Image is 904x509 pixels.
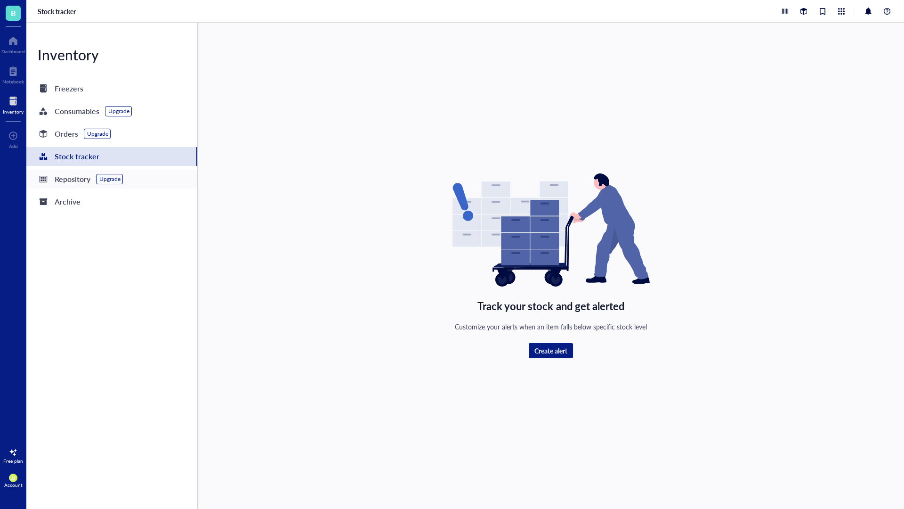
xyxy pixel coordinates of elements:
[55,82,83,95] div: Freezers
[26,45,197,64] div: Inventory
[452,173,650,287] img: Empty state
[55,172,90,186] div: Repository
[26,192,197,211] a: Archive
[55,105,99,118] div: Consumables
[11,7,16,19] span: B
[477,298,624,314] div: Track your stock and get alerted
[11,475,15,481] span: JJ
[2,64,24,84] a: Notebook
[108,107,129,115] div: Upgrade
[99,175,121,183] div: Upgrade
[26,102,197,121] a: ConsumablesUpgrade
[455,321,647,332] div: Customize your alerts when an item falls below specific stock level
[3,109,24,115] div: Inventory
[534,346,567,355] span: Create alert
[1,49,25,54] div: Dashboard
[26,79,197,98] a: Freezers
[4,482,23,488] div: Account
[26,170,197,189] a: RepositoryUpgrade
[26,124,197,143] a: OrdersUpgrade
[26,147,197,166] a: Stock tracker
[55,150,99,163] div: Stock tracker
[3,94,24,115] a: Inventory
[9,143,18,149] div: Add
[87,130,108,138] div: Upgrade
[529,343,573,358] button: Create alert
[38,7,78,16] a: Stock tracker
[2,79,24,84] div: Notebook
[55,127,78,140] div: Orders
[1,33,25,54] a: Dashboard
[55,195,81,208] div: Archive
[3,458,23,464] div: Free plan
